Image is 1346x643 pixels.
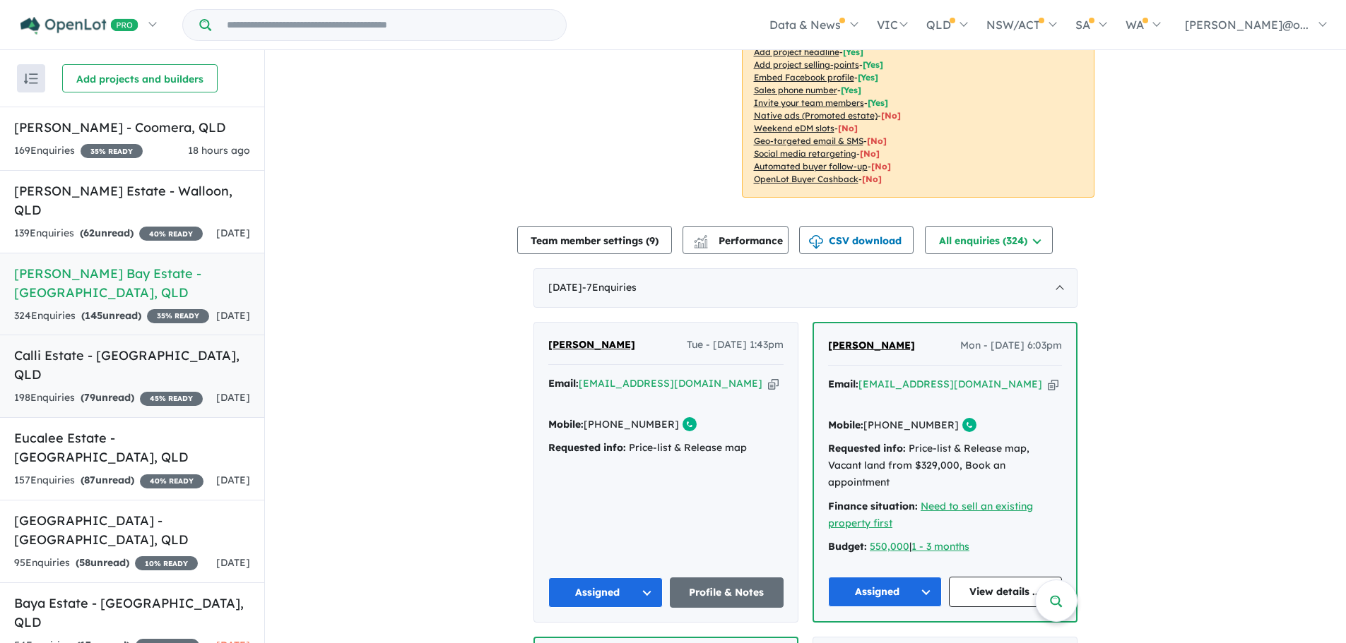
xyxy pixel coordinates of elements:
[517,226,672,254] button: Team member settings (9)
[809,235,823,249] img: download icon
[14,472,203,489] div: 157 Enquir ies
[548,577,663,608] button: Assigned
[81,391,134,404] strong: ( unread)
[14,346,250,384] h5: Calli Estate - [GEOGRAPHIC_DATA] , QLD
[548,338,635,351] span: [PERSON_NAME]
[584,418,679,431] a: [PHONE_NUMBER]
[14,181,250,220] h5: [PERSON_NAME] Estate - Walloon , QLD
[14,143,143,160] div: 169 Enquir ies
[860,148,880,159] span: [No]
[911,540,969,553] a: 1 - 3 months
[216,227,250,239] span: [DATE]
[216,474,250,486] span: [DATE]
[214,10,563,40] input: Try estate name, suburb, builder or developer
[828,500,1033,529] a: Need to sell an existing property first
[147,309,209,323] span: 35 % READY
[216,309,250,322] span: [DATE]
[863,59,883,70] span: [ Yes ]
[841,85,861,95] span: [ Yes ]
[14,511,250,549] h5: [GEOGRAPHIC_DATA] - [GEOGRAPHIC_DATA] , QLD
[754,47,839,57] u: Add project headline
[828,419,863,431] strong: Mobile:
[14,118,250,137] h5: [PERSON_NAME] - Coomera , QLD
[683,226,789,254] button: Performance
[828,378,858,390] strong: Email:
[828,540,867,553] strong: Budget:
[687,337,784,354] span: Tue - [DATE] 1:43pm
[754,148,856,159] u: Social media retargeting
[858,378,1042,390] a: [EMAIL_ADDRESS][DOMAIN_NAME]
[768,376,779,391] button: Copy
[828,577,942,607] button: Assigned
[79,556,90,569] span: 58
[548,337,635,354] a: [PERSON_NAME]
[694,239,708,248] img: bar-chart.svg
[754,161,868,172] u: Automated buyer follow-up
[14,428,250,467] h5: Eucalee Estate - [GEOGRAPHIC_DATA] , QLD
[754,110,878,121] u: Native ads (Promoted estate)
[84,391,95,404] span: 79
[754,59,859,70] u: Add project selling-points
[548,440,784,457] div: Price-list & Release map
[754,72,854,83] u: Embed Facebook profile
[84,474,95,486] span: 87
[828,337,915,354] a: [PERSON_NAME]
[828,442,906,455] strong: Requested info:
[754,85,837,95] u: Sales phone number
[863,419,959,431] a: [PHONE_NUMBER]
[14,264,250,302] h5: [PERSON_NAME] Bay Estate - [GEOGRAPHIC_DATA] , QLD
[140,392,203,406] span: 45 % READY
[949,577,1063,607] a: View details ...
[139,227,203,241] span: 40 % READY
[81,144,143,158] span: 35 % READY
[548,441,626,454] strong: Requested info:
[62,64,218,92] button: Add projects and builders
[81,309,141,322] strong: ( unread)
[14,225,203,242] div: 139 Enquir ies
[85,309,102,322] span: 145
[799,226,914,254] button: CSV download
[858,72,878,83] span: [ Yes ]
[828,500,918,512] strong: Finance situation:
[870,540,909,553] a: 550,000
[81,474,134,486] strong: ( unread)
[582,281,637,294] span: - 7 Enquir ies
[925,226,1053,254] button: All enquiries (324)
[694,235,707,243] img: line-chart.svg
[960,337,1062,354] span: Mon - [DATE] 6:03pm
[548,377,579,390] strong: Email:
[828,539,1062,555] div: |
[881,110,901,121] span: [No]
[828,440,1062,491] div: Price-list & Release map, Vacant land from $329,000, Book an appointment
[216,556,250,569] span: [DATE]
[80,227,134,239] strong: ( unread)
[76,556,129,569] strong: ( unread)
[670,577,784,608] a: Profile & Notes
[20,17,138,35] img: Openlot PRO Logo White
[188,144,250,157] span: 18 hours ago
[838,123,858,133] span: [No]
[754,174,858,184] u: OpenLot Buyer Cashback
[140,474,203,488] span: 40 % READY
[868,97,888,108] span: [ Yes ]
[24,73,38,84] img: sort.svg
[649,234,655,247] span: 9
[867,136,887,146] span: [No]
[533,268,1078,308] div: [DATE]
[1048,377,1058,392] button: Copy
[135,556,198,570] span: 10 % READY
[696,234,783,247] span: Performance
[1185,18,1309,32] span: [PERSON_NAME]@o...
[548,418,584,431] strong: Mobile:
[14,308,209,325] div: 324 Enquir ies
[828,339,915,351] span: [PERSON_NAME]
[843,47,863,57] span: [ Yes ]
[14,594,250,632] h5: Baya Estate - [GEOGRAPHIC_DATA] , QLD
[862,174,882,184] span: [No]
[871,161,891,172] span: [No]
[754,136,863,146] u: Geo-targeted email & SMS
[579,377,762,390] a: [EMAIL_ADDRESS][DOMAIN_NAME]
